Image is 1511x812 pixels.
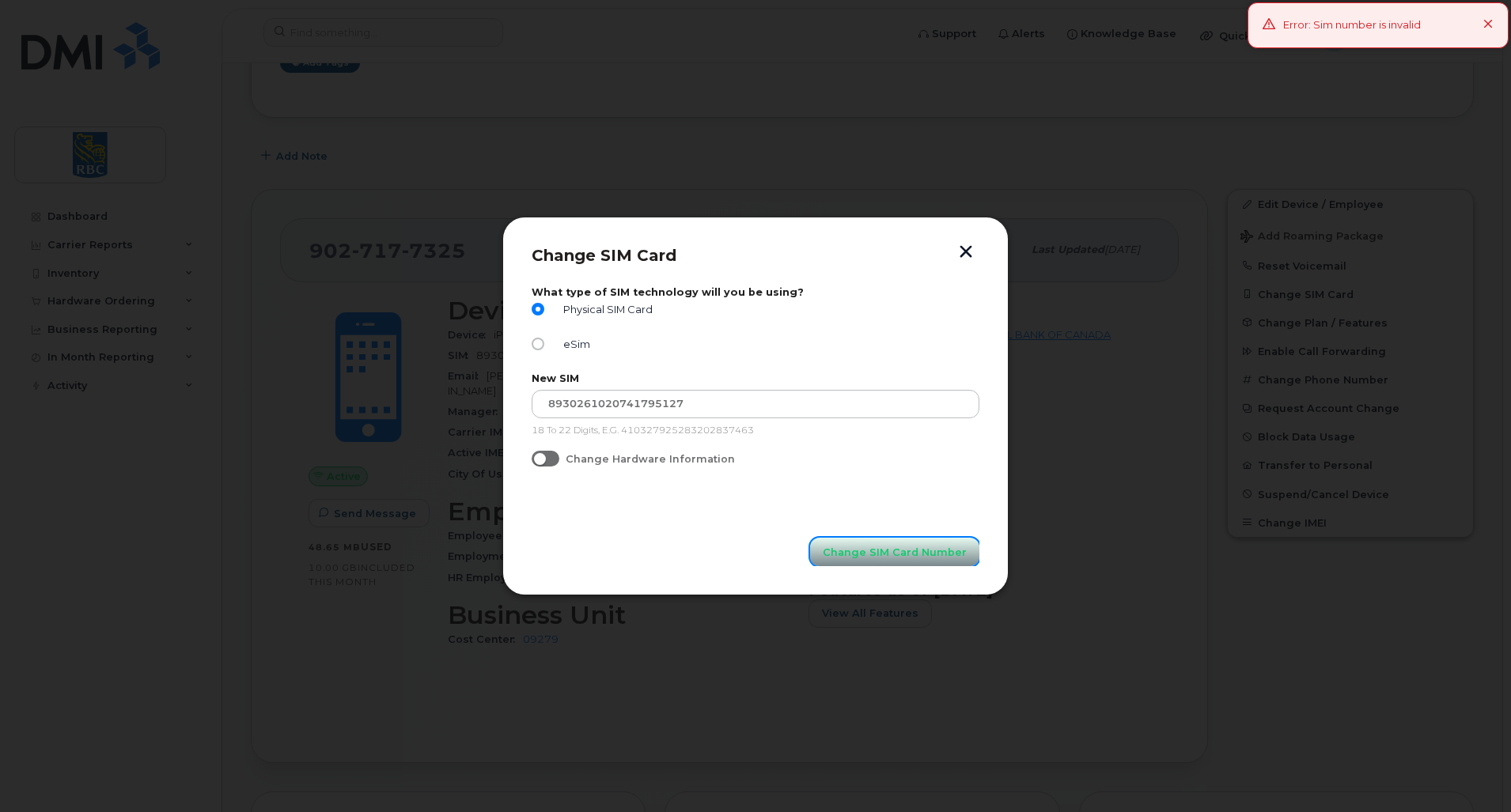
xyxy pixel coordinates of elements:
label: New SIM [532,372,979,384]
span: Change Hardware Information [566,453,735,465]
div: Error: Sim number is invalid [1283,17,1421,33]
p: 18 To 22 Digits, E.G. 410327925283202837463 [532,425,979,437]
input: eSim [532,338,544,350]
label: What type of SIM technology will you be using? [532,286,979,298]
input: Input Your New SIM Number [532,390,979,418]
input: Change Hardware Information [532,451,544,463]
button: Change SIM Card Number [810,538,979,566]
span: Change SIM Card [532,246,676,265]
span: Physical SIM Card [557,304,653,315]
input: Physical SIM Card [532,303,544,315]
span: eSim [557,338,590,350]
span: Change SIM Card Number [823,545,967,560]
